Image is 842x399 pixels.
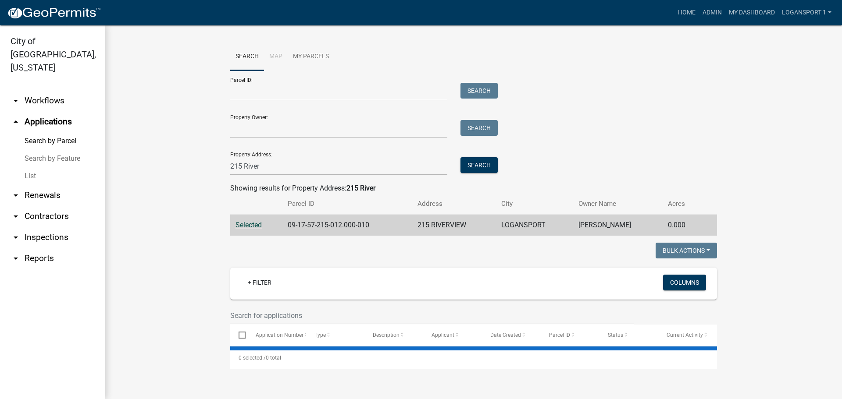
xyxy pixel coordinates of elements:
th: Acres [663,194,702,214]
div: 0 total [230,347,717,369]
span: Type [314,332,326,338]
span: Status [608,332,623,338]
datatable-header-cell: Status [599,325,658,346]
button: Columns [663,275,706,290]
span: Parcel ID [549,332,570,338]
i: arrow_drop_down [11,190,21,201]
a: Selected [235,221,262,229]
span: 0 selected / [239,355,266,361]
th: Address [412,194,496,214]
a: + Filter [241,275,278,290]
a: My Dashboard [725,4,778,21]
a: Admin [699,4,725,21]
td: [PERSON_NAME] [573,215,662,236]
i: arrow_drop_down [11,95,21,106]
a: My Parcels [288,43,334,71]
input: Search for applications [230,307,634,325]
span: Application Number [256,332,303,338]
a: Logansport 1 [778,4,835,21]
datatable-header-cell: Applicant [423,325,482,346]
td: 0.000 [663,215,702,236]
datatable-header-cell: Date Created [482,325,541,346]
span: Date Created [490,332,521,338]
datatable-header-cell: Current Activity [658,325,717,346]
button: Search [460,120,498,136]
i: arrow_drop_down [11,232,21,243]
strong: 215 River [346,184,375,192]
span: Description [373,332,400,338]
th: City [496,194,574,214]
button: Bulk Actions [656,243,717,258]
datatable-header-cell: Application Number [247,325,306,346]
a: Search [230,43,264,71]
div: Showing results for Property Address: [230,183,717,194]
i: arrow_drop_down [11,211,21,222]
span: Applicant [432,332,454,338]
a: Home [674,4,699,21]
span: Current Activity [667,332,703,338]
td: 215 RIVERVIEW [412,215,496,236]
th: Owner Name [573,194,662,214]
datatable-header-cell: Parcel ID [541,325,599,346]
i: arrow_drop_down [11,253,21,264]
button: Search [460,157,498,173]
datatable-header-cell: Select [230,325,247,346]
td: 09-17-57-215-012.000-010 [282,215,413,236]
datatable-header-cell: Type [306,325,364,346]
button: Search [460,83,498,99]
i: arrow_drop_up [11,117,21,127]
datatable-header-cell: Description [364,325,423,346]
td: LOGANSPORT [496,215,574,236]
th: Parcel ID [282,194,413,214]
